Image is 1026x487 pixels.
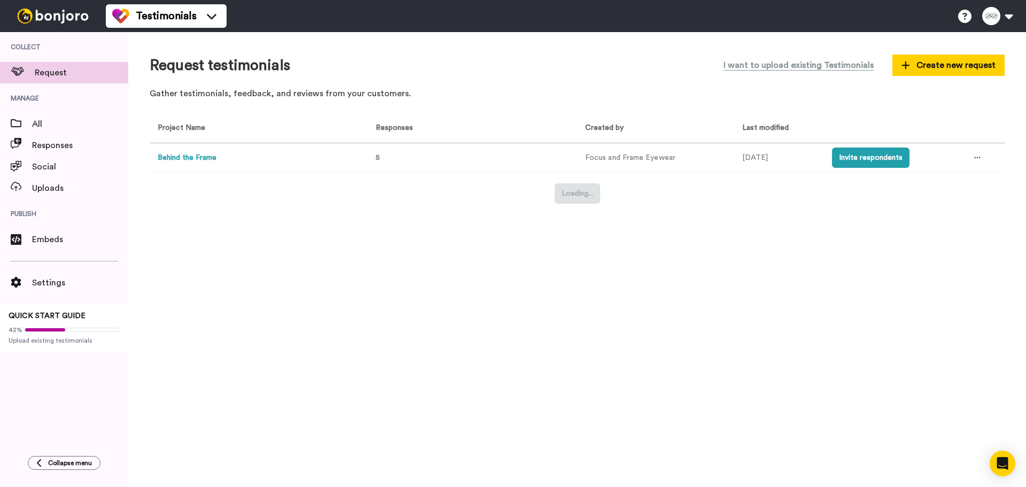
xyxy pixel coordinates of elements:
[35,66,128,79] span: Request
[555,183,600,204] button: Loading...
[48,459,92,467] span: Collapse menu
[32,233,128,246] span: Embeds
[112,7,129,25] img: tm-color.svg
[32,182,128,195] span: Uploads
[9,312,85,320] span: QUICK START GUIDE
[734,114,824,143] th: Last modified
[892,55,1005,76] button: Create new request
[32,276,128,289] span: Settings
[990,451,1015,476] div: Open Intercom Messenger
[13,9,93,24] img: bj-logo-header-white.svg
[376,154,380,161] span: 5
[9,336,120,345] span: Upload existing testimonials
[150,57,290,74] h1: Request testimonials
[150,88,1005,100] p: Gather testimonials, feedback, and reviews from your customers.
[901,59,996,72] span: Create new request
[32,139,128,152] span: Responses
[832,148,910,168] button: Invite respondents
[716,53,882,77] button: I want to upload existing Testimonials
[371,124,413,132] span: Responses
[724,59,874,72] span: I want to upload existing Testimonials
[734,143,824,173] td: [DATE]
[136,9,197,24] span: Testimonials
[158,152,216,164] button: Behind the Frame
[28,456,100,470] button: Collapse menu
[577,114,734,143] th: Created by
[32,118,128,130] span: All
[9,326,22,334] span: 42%
[32,160,128,173] span: Social
[150,114,363,143] th: Project Name
[577,143,734,173] td: Focus and Frame Eyewear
